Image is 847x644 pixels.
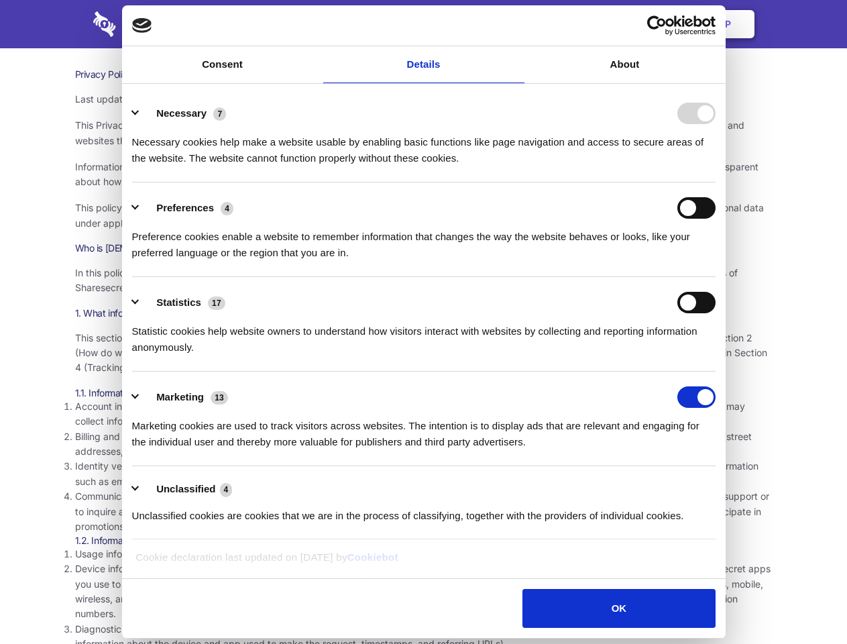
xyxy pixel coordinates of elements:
[156,202,214,213] label: Preferences
[93,11,208,37] img: logo-wordmark-white-trans-d4663122ce5f474addd5e946df7df03e33cb6a1c49d2221995e7729f52c070b2.svg
[394,3,452,45] a: Pricing
[132,498,716,524] div: Unclassified cookies are cookies that we are in the process of classifying, together with the pro...
[213,107,226,121] span: 7
[132,386,237,408] button: Marketing (13)
[221,202,233,215] span: 4
[522,589,715,628] button: OK
[132,197,242,219] button: Preferences (4)
[75,242,209,254] span: Who is [DEMOGRAPHIC_DATA]?
[122,46,323,83] a: Consent
[75,161,758,187] span: Information security and privacy are at the heart of what Sharesecret values and promotes as a co...
[156,297,201,308] label: Statistics
[211,391,228,405] span: 13
[75,387,210,398] span: 1.1. Information you provide to us
[347,551,398,563] a: Cookiebot
[156,391,204,402] label: Marketing
[132,219,716,261] div: Preference cookies enable a website to remember information that changes the way the website beha...
[75,119,744,146] span: This Privacy Policy describes how we process and handle data provided to Sharesecret in connectio...
[75,267,738,293] span: In this policy, “Sharesecret,” “we,” “us,” and “our” refer to Sharesecret Inc., a U.S. company. S...
[524,46,726,83] a: About
[75,400,745,427] span: Account information. Our services generally require you to create an account before you can acces...
[780,577,831,628] iframe: Drift Widget Chat Controller
[544,3,606,45] a: Contact
[75,490,769,532] span: Communications and submissions. You may choose to provide us with information when you communicat...
[132,103,235,124] button: Necessary (7)
[132,292,234,313] button: Statistics (17)
[125,549,722,576] div: Cookie declaration last updated on [DATE] by
[598,15,716,36] a: Usercentrics Cookiebot - opens in a new window
[75,548,638,559] span: Usage information. We collect information about how you interact with our services, when and for ...
[132,18,152,33] img: logo
[132,481,241,498] button: Unclassified (4)
[75,202,764,228] span: This policy uses the term “personal data” to refer to information that is related to an identifie...
[75,68,773,80] h1: Privacy Policy
[75,563,771,619] span: Device information. We may collect information from and about the device you use to access our se...
[75,431,752,457] span: Billing and payment information. In order to purchase a service, you may need to provide us with ...
[156,107,207,119] label: Necessary
[132,124,716,166] div: Necessary cookies help make a website usable by enabling basic functions like page navigation and...
[75,460,758,486] span: Identity verification information. Some services require you to verify your identity as part of c...
[608,3,667,45] a: Login
[75,307,260,319] span: 1. What information do we collect about you?
[132,313,716,356] div: Statistic cookies help website owners to understand how visitors interact with websites by collec...
[323,46,524,83] a: Details
[75,332,767,374] span: This section describes the various types of information we collect from and about you. To underst...
[75,92,773,107] p: Last updated: [DATE]
[132,408,716,450] div: Marketing cookies are used to track visitors across websites. The intention is to display ads tha...
[75,535,290,546] span: 1.2. Information collected when you use our services
[220,483,233,496] span: 4
[208,297,225,310] span: 17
